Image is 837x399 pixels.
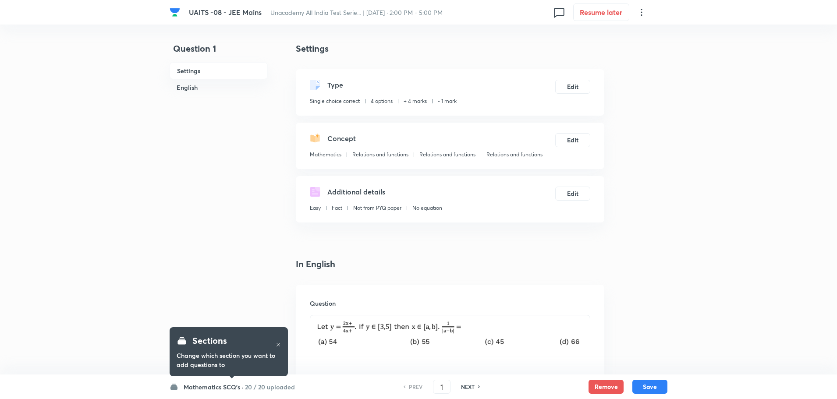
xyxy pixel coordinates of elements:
[589,380,624,394] button: Remove
[327,187,385,197] h5: Additional details
[486,151,543,159] p: Relations and functions
[245,382,295,392] h6: 20 / 20 uploaded
[352,151,408,159] p: Relations and functions
[353,204,401,212] p: Not from PYQ paper
[310,80,320,90] img: questionType.svg
[555,187,590,201] button: Edit
[310,151,341,159] p: Mathematics
[189,7,262,17] span: UAITS -08 - JEE Mains
[317,321,583,346] img: 05-09-25-05:35:55-AM
[170,79,268,95] h6: English
[327,80,343,90] h5: Type
[310,133,320,144] img: questionConcept.svg
[310,299,590,308] h6: Question
[332,204,342,212] p: Fact
[170,7,182,18] a: Company Logo
[170,62,268,79] h6: Settings
[310,97,360,105] p: Single choice correct
[404,97,427,105] p: + 4 marks
[296,258,604,271] h4: In English
[555,80,590,94] button: Edit
[412,204,442,212] p: No equation
[555,133,590,147] button: Edit
[327,133,356,144] h5: Concept
[310,204,321,212] p: Easy
[192,334,227,347] h4: Sections
[170,7,180,18] img: Company Logo
[371,97,393,105] p: 4 options
[270,8,443,17] span: Unacademy All India Test Serie... | [DATE] · 2:00 PM - 5:00 PM
[438,97,457,105] p: - 1 mark
[573,4,629,21] button: Resume later
[184,382,244,392] h6: Mathematics SCQ's ·
[409,383,422,391] h6: PREV
[296,42,604,55] h4: Settings
[177,351,281,369] h6: Change which section you want to add questions to
[310,187,320,197] img: questionDetails.svg
[632,380,667,394] button: Save
[461,383,475,391] h6: NEXT
[419,151,475,159] p: Relations and functions
[170,42,268,62] h4: Question 1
